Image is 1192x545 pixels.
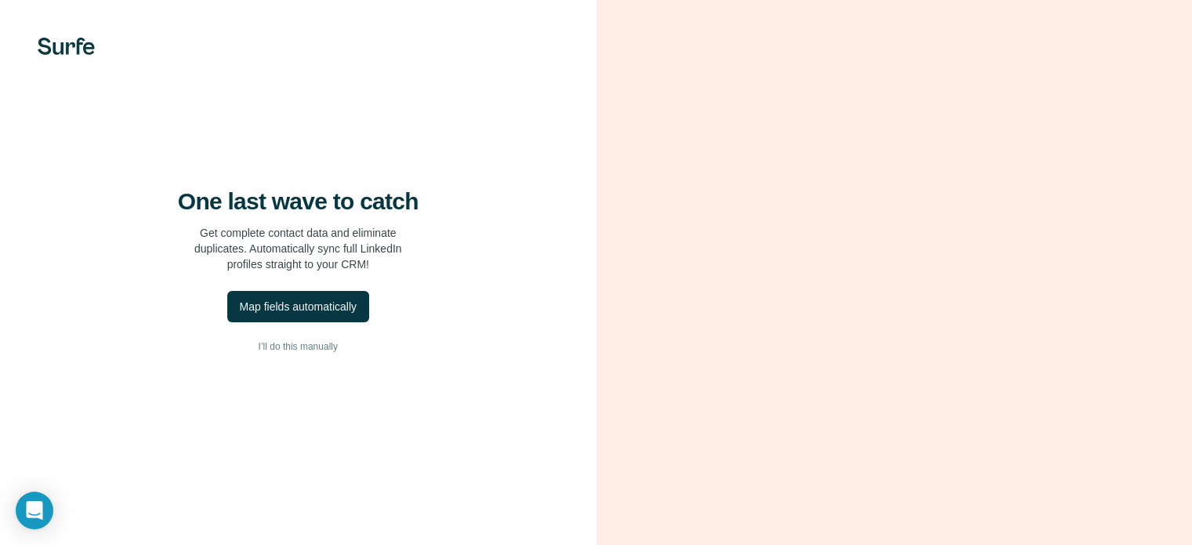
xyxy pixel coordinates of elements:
[259,340,338,354] span: I’ll do this manually
[194,225,402,272] p: Get complete contact data and eliminate duplicates. Automatically sync full LinkedIn profiles str...
[38,38,95,55] img: Surfe's logo
[16,492,53,529] div: Open Intercom Messenger
[227,291,369,322] button: Map fields automatically
[240,299,357,314] div: Map fields automatically
[178,187,418,216] h4: One last wave to catch
[31,335,565,358] button: I’ll do this manually
[870,16,1176,198] iframe: Sign in with Google Dialog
